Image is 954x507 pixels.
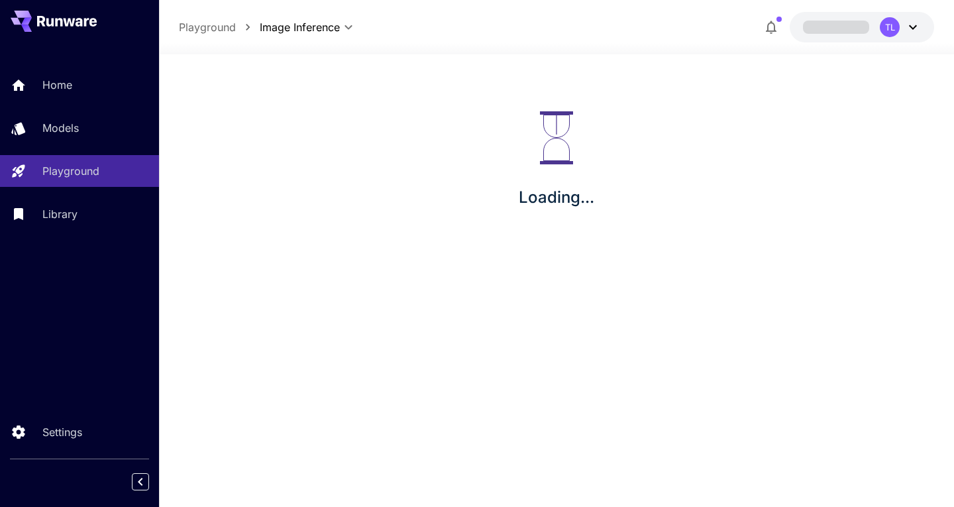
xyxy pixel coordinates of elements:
[132,473,149,490] button: Collapse sidebar
[790,12,934,42] button: TL
[519,186,594,209] p: Loading...
[179,19,260,35] nav: breadcrumb
[42,120,79,136] p: Models
[260,19,340,35] span: Image Inference
[142,470,159,494] div: Collapse sidebar
[179,19,236,35] a: Playground
[42,424,82,440] p: Settings
[880,17,900,37] div: TL
[42,77,72,93] p: Home
[42,206,78,222] p: Library
[42,163,99,179] p: Playground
